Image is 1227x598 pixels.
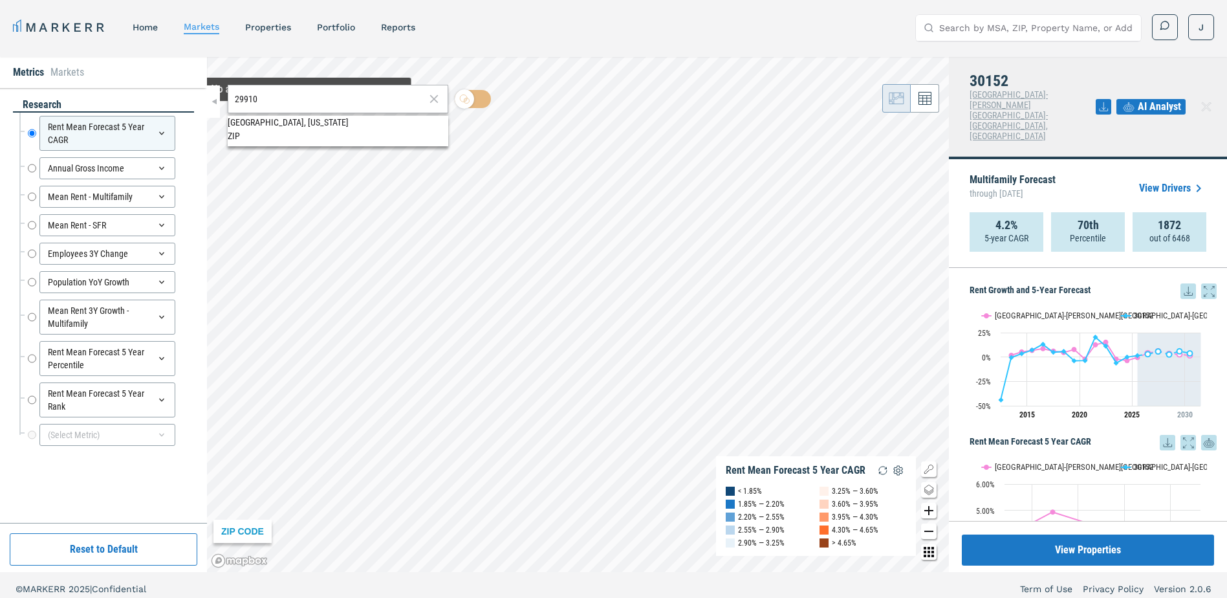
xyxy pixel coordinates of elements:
[738,498,785,511] div: 1.85% — 2.20%
[1134,462,1153,472] text: 30152
[13,18,107,36] a: MARKERR
[1083,582,1144,595] a: Privacy Policy
[1078,219,1099,232] strong: 70th
[1188,351,1193,356] path: Friday, 28 Jun, 20:00, 3.81. 30152.
[39,157,175,179] div: Annual Gross Income
[1051,349,1056,355] path: Wednesday, 28 Jun, 20:00, 4.85. 30152.
[738,537,785,549] div: 2.90% — 3.25%
[976,377,991,386] text: -25%
[1156,349,1161,354] path: Monday, 28 Jun, 20:00, 5.82. 30152.
[39,341,175,376] div: Rent Mean Forecast 5 Year Percentile
[921,461,937,477] button: Show/Hide Legend Map Button
[211,553,268,568] a: Mapbox logo
[921,544,937,560] button: Other options map button
[317,22,355,32] a: Portfolio
[39,271,175,293] div: Population YoY Growth
[1139,181,1206,196] a: View Drivers
[970,72,1096,89] h4: 30152
[1154,582,1211,595] a: Version 2.0.6
[1050,509,1056,515] path: Monday, 14 Jun, 20:00, 4.94. Atlanta-Sandy Springs-Roswell, GA.
[1070,232,1106,245] p: Percentile
[39,186,175,208] div: Mean Rent - Multifamily
[1149,232,1190,245] p: out of 6468
[832,524,878,537] div: 4.30% — 4.65%
[133,22,158,32] a: home
[970,283,1217,299] h5: Rent Growth and 5-Year Forecast
[832,498,878,511] div: 3.60% — 3.95%
[1124,410,1140,419] tspan: 2025
[1146,349,1193,357] g: 30152, line 4 of 4 with 5 data points.
[1019,410,1035,419] tspan: 2015
[1114,360,1119,366] path: Wednesday, 28 Jun, 20:00, -6.13. 30152.
[999,397,1004,403] path: Thursday, 28 Jun, 20:00, -44.07. 30152.
[1125,355,1130,360] path: Friday, 28 Jun, 20:00, -0.13. 30152.
[1146,351,1151,357] path: Sunday, 28 Jun, 20:00, 2.93. 30152.
[921,482,937,498] button: Change style map button
[1072,347,1077,352] path: Friday, 28 Jun, 20:00, 7.67. Atlanta-Sandy Springs-Roswell, GA.
[69,584,92,594] span: 2025 |
[726,464,865,477] div: Rent Mean Forecast 5 Year CAGR
[976,507,995,516] text: 5.00%
[1019,351,1025,356] path: Saturday, 28 Jun, 20:00, 3.39. 30152.
[23,584,69,594] span: MARKERR
[970,435,1217,450] h5: Rent Mean Forecast 5 Year CAGR
[976,480,995,489] text: 6.00%
[921,524,937,539] button: Zoom out map button
[50,65,84,80] li: Markets
[738,485,762,498] div: < 1.85%
[1020,582,1072,595] a: Term of Use
[1199,21,1204,34] span: J
[984,232,1028,245] p: 5-year CAGR
[832,485,878,498] div: 3.25% — 3.60%
[1188,14,1214,40] button: J
[92,584,146,594] span: Confidential
[39,116,175,151] div: Rent Mean Forecast 5 Year CAGR
[970,89,1048,141] span: [GEOGRAPHIC_DATA]-[PERSON_NAME][GEOGRAPHIC_DATA]-[GEOGRAPHIC_DATA], [GEOGRAPHIC_DATA]
[970,175,1056,202] p: Multifamily Forecast
[1158,219,1181,232] strong: 1872
[995,219,1018,232] strong: 4.2%
[875,463,891,478] img: Reload Legend
[1177,349,1182,354] path: Thursday, 28 Jun, 20:00, 5.88. 30152.
[13,65,44,80] li: Metrics
[184,21,219,32] a: markets
[962,535,1214,566] button: View Properties
[381,22,415,32] a: reports
[228,116,448,141] span: Search Bar Suggestion Item: 29910, Bluffton, South Carolina
[39,300,175,335] div: Mean Rent 3Y Growth - Multifamily
[970,299,1217,428] div: Rent Growth and 5-Year Forecast. Highcharts interactive chart.
[1138,99,1181,115] span: AI Analyst
[213,520,272,543] div: ZIP CODE
[1167,352,1172,357] path: Wednesday, 28 Jun, 20:00, 2.61. 30152.
[39,424,175,446] div: (Select Metric)
[1072,410,1087,419] tspan: 2020
[1072,358,1077,363] path: Friday, 28 Jun, 20:00, -3.85. 30152.
[16,584,23,594] span: ©
[1030,348,1035,353] path: Sunday, 28 Jun, 20:00, 7.17. 30152.
[921,503,937,518] button: Zoom in map button
[1177,410,1193,419] tspan: 2030
[978,329,991,338] text: 25%
[235,93,425,106] input: Search by MSA or ZIP Code
[1061,349,1067,354] path: Thursday, 28 Jun, 20:00, 5.7. 30152.
[10,533,197,566] button: Reset to Default
[245,22,291,32] a: properties
[891,463,906,478] img: Settings
[982,353,991,362] text: 0%
[738,511,785,524] div: 2.20% — 2.55%
[738,524,785,537] div: 2.55% — 2.90%
[212,83,404,96] div: Map Tooltip Content
[1103,344,1109,349] path: Tuesday, 28 Jun, 20:00, 11.15. 30152.
[970,185,1056,202] span: through [DATE]
[1093,335,1098,340] path: Monday, 28 Jun, 20:00, 20.43. 30152.
[976,402,991,411] text: -50%
[1083,358,1088,363] path: Sunday, 28 Jun, 20:00, -3.63. 30152.
[1116,99,1186,115] button: AI Analyst
[982,311,1107,320] button: Show Atlanta-Sandy Springs-Roswell, GA
[1041,342,1046,347] path: Tuesday, 28 Jun, 20:00, 13.03. 30152.
[939,15,1133,41] input: Search by MSA, ZIP, Property Name, or Address
[13,98,194,113] div: research
[39,382,175,417] div: Rent Mean Forecast 5 Year Rank
[832,537,856,549] div: > 4.65%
